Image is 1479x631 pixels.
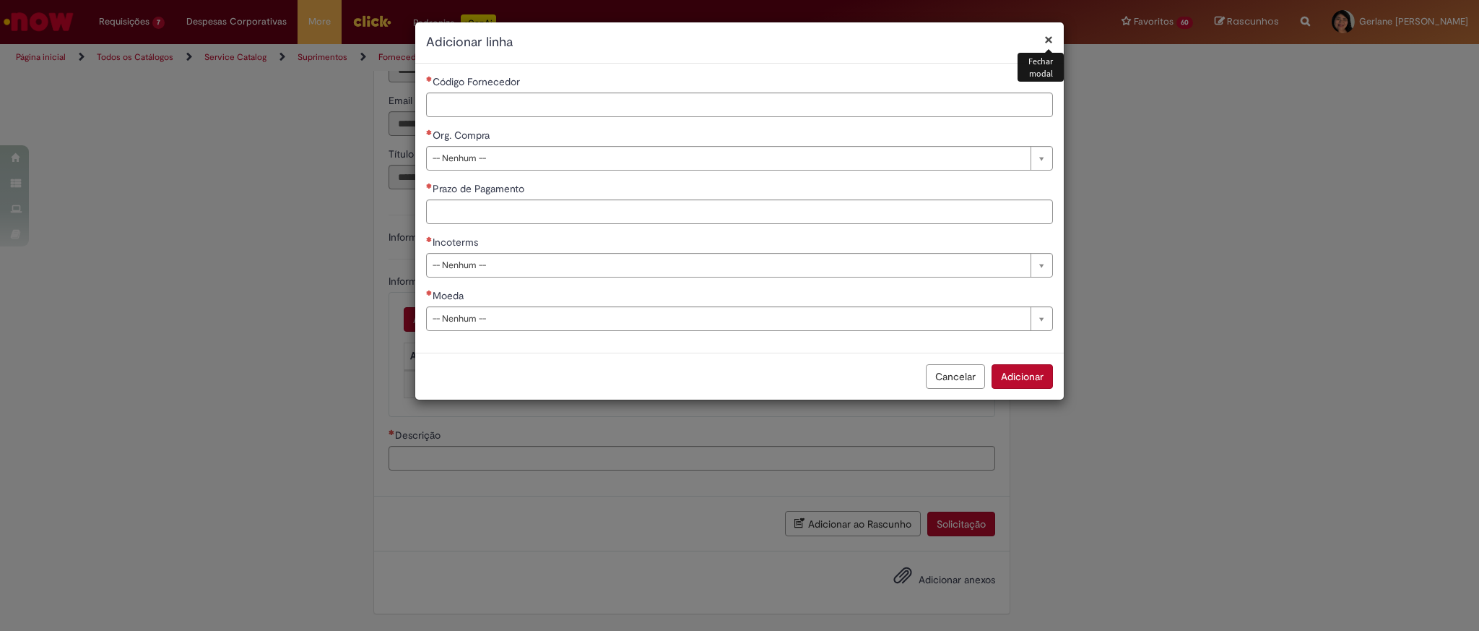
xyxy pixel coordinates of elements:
span: -- Nenhum -- [433,254,1023,277]
span: Necessários [426,290,433,296]
span: Org. Compra [433,129,493,142]
span: -- Nenhum -- [433,307,1023,330]
button: Adicionar [992,364,1053,389]
span: Necessários [426,129,433,135]
span: Necessários [426,183,433,189]
span: Código Fornecedor [433,75,523,88]
button: Fechar modal [1044,32,1053,47]
button: Cancelar [926,364,985,389]
div: Fechar modal [1018,53,1064,82]
span: -- Nenhum -- [433,147,1023,170]
span: Incoterms [433,236,481,249]
span: Necessários [426,236,433,242]
h2: Adicionar linha [426,33,1053,52]
input: Prazo de Pagamento [426,199,1053,224]
span: Necessários [426,76,433,82]
span: Prazo de Pagamento [433,182,527,195]
span: Moeda [433,289,467,302]
input: Código Fornecedor [426,93,1053,117]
